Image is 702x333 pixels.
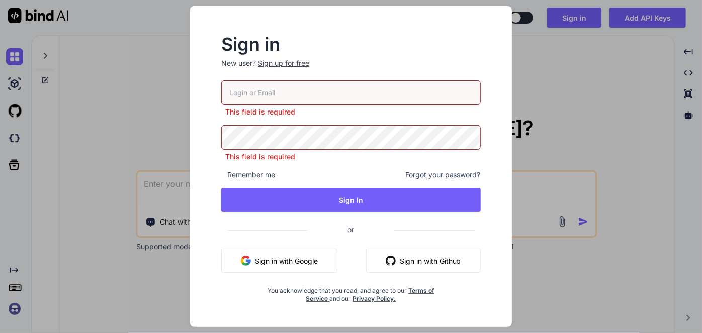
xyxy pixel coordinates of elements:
p: New user? [221,58,481,80]
span: Remember me [221,170,275,180]
img: google [241,256,251,266]
span: or [307,217,394,242]
p: This field is required [221,152,481,162]
img: github [386,256,396,266]
h2: Sign in [221,36,481,52]
button: Sign in with Github [366,249,481,273]
div: Sign up for free [258,58,309,68]
a: Privacy Policy. [353,295,396,302]
div: You acknowledge that you read, and agree to our and our [265,281,437,303]
button: Sign in with Google [221,249,337,273]
span: Forgot your password? [405,170,481,180]
button: Sign In [221,188,481,212]
p: This field is required [221,107,481,117]
a: Terms of Service [306,287,434,302]
input: Login or Email [221,80,481,105]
